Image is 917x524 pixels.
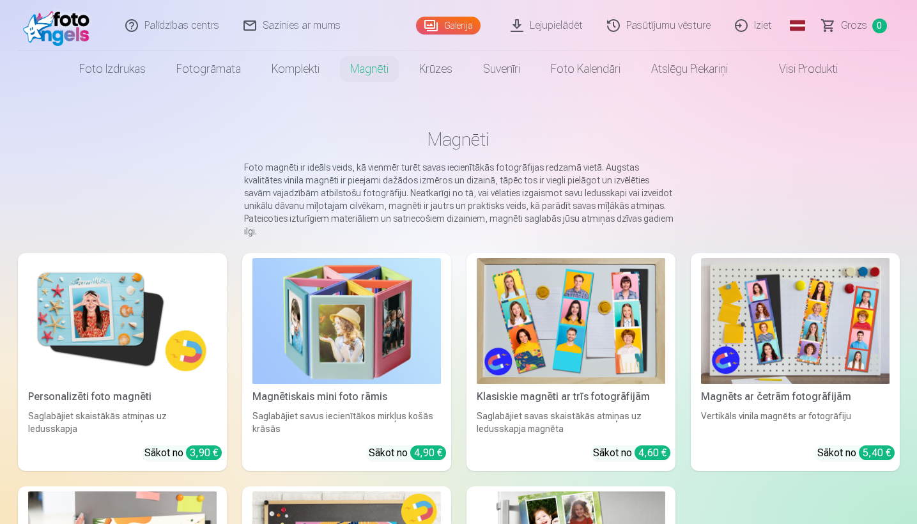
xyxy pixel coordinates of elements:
[593,445,670,461] div: Sākot no
[536,51,636,87] a: Foto kalendāri
[635,445,670,460] div: 4,60 €
[18,253,227,471] a: Personalizēti foto magnētiPersonalizēti foto magnētiSaglabājiet skaistākās atmiņas uz ledusskapja...
[23,410,222,435] div: Saglabājiet skaistākās atmiņas uz ledusskapja
[416,17,481,35] a: Galerija
[468,51,536,87] a: Suvenīri
[28,128,890,151] h1: Magnēti
[404,51,468,87] a: Krūzes
[872,19,887,33] span: 0
[841,18,867,33] span: Grozs
[144,445,222,461] div: Sākot no
[410,445,446,460] div: 4,90 €
[252,258,441,384] img: Magnētiskais mini foto rāmis
[691,253,900,471] a: Magnēts ar četrām fotogrāfijāmMagnēts ar četrām fotogrāfijāmVertikāls vinila magnēts ar fotogrāfi...
[242,253,451,471] a: Magnētiskais mini foto rāmisMagnētiskais mini foto rāmisSaglabājiet savus iecienītākos mirkļus ko...
[256,51,335,87] a: Komplekti
[743,51,853,87] a: Visi produkti
[23,389,222,405] div: Personalizēti foto magnēti
[817,445,895,461] div: Sākot no
[161,51,256,87] a: Fotogrāmata
[247,389,446,405] div: Magnētiskais mini foto rāmis
[701,258,890,384] img: Magnēts ar četrām fotogrāfijām
[28,258,217,384] img: Personalizēti foto magnēti
[477,258,665,384] img: Klasiskie magnēti ar trīs fotogrāfijām
[472,410,670,435] div: Saglabājiet savas skaistākās atmiņas uz ledusskapja magnēta
[696,410,895,435] div: Vertikāls vinila magnēts ar fotogrāfiju
[472,389,670,405] div: Klasiskie magnēti ar trīs fotogrāfijām
[696,389,895,405] div: Magnēts ar četrām fotogrāfijām
[186,445,222,460] div: 3,90 €
[64,51,161,87] a: Foto izdrukas
[636,51,743,87] a: Atslēgu piekariņi
[244,161,674,238] p: Foto magnēti ir ideāls veids, kā vienmēr turēt savas iecienītākās fotogrāfijas redzamā vietā. Aug...
[23,5,96,46] img: /fa1
[369,445,446,461] div: Sākot no
[335,51,404,87] a: Magnēti
[859,445,895,460] div: 5,40 €
[466,253,675,471] a: Klasiskie magnēti ar trīs fotogrāfijāmKlasiskie magnēti ar trīs fotogrāfijāmSaglabājiet savas ska...
[247,410,446,435] div: Saglabājiet savus iecienītākos mirkļus košās krāsās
